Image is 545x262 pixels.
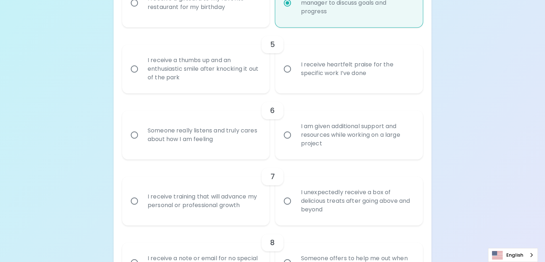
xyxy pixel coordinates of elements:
[295,113,419,156] div: I am given additional support and resources while working on a large project
[295,52,419,86] div: I receive heartfelt praise for the specific work I’ve done
[142,47,266,90] div: I receive a thumbs up and an enthusiastic smile after knocking it out of the park
[122,159,423,225] div: choice-group-check
[488,248,538,262] aside: Language selected: English
[295,179,419,223] div: I unexpectedly receive a box of delicious treats after going above and beyond
[270,237,275,248] h6: 8
[142,118,266,152] div: Someone really listens and truly cares about how I am feeling
[270,105,275,116] h6: 6
[142,184,266,218] div: I receive training that will advance my personal or professional growth
[488,248,538,262] div: Language
[488,248,537,262] a: English
[270,39,275,50] h6: 5
[122,93,423,159] div: choice-group-check
[270,171,274,182] h6: 7
[122,27,423,93] div: choice-group-check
